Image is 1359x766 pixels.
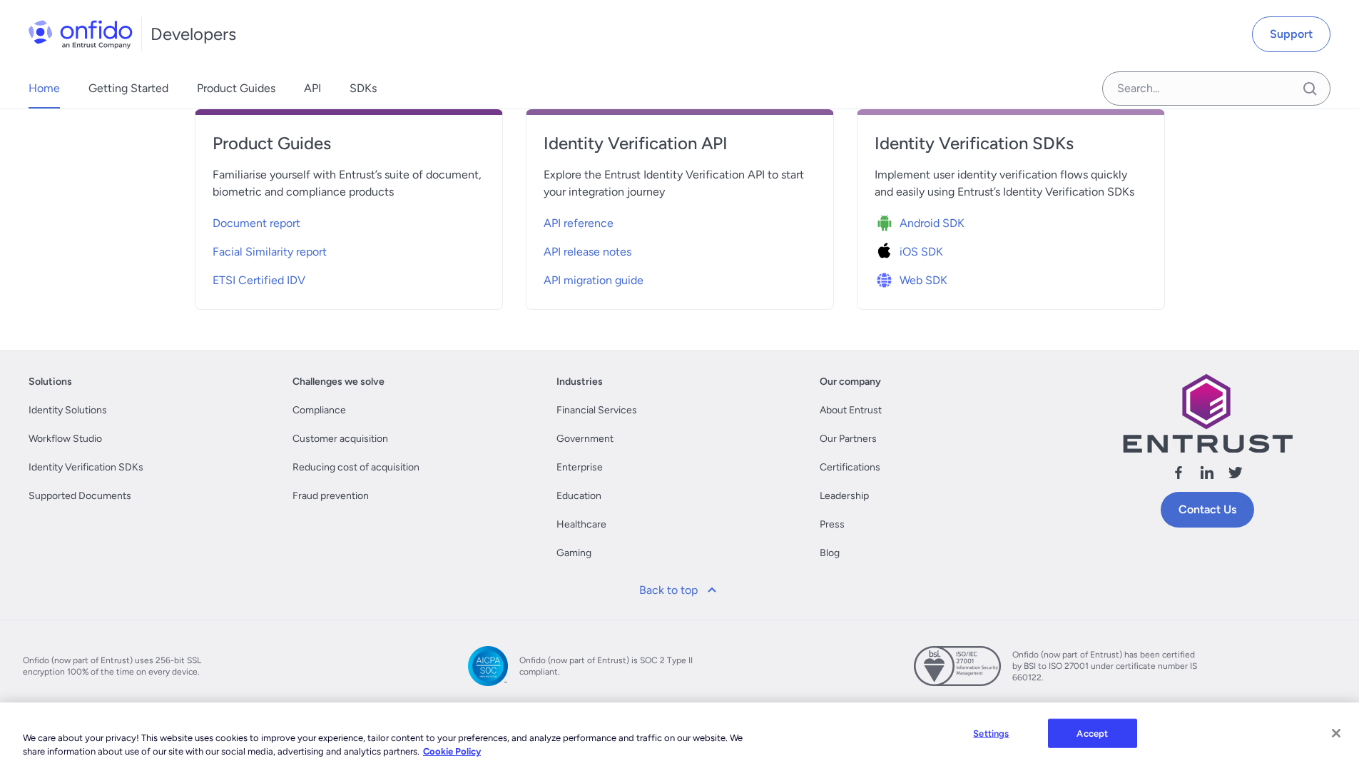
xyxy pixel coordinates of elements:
[544,166,816,201] span: Explore the Entrust Identity Verification API to start your integration journey
[900,243,943,261] span: iOS SDK
[1227,464,1244,486] a: Follow us X (Twitter)
[875,206,1147,235] a: Icon Android SDKAndroid SDK
[900,215,964,232] span: Android SDK
[292,488,369,505] a: Fraud prevention
[544,272,643,289] span: API migration guide
[1320,717,1352,749] button: Close
[820,373,881,390] a: Our company
[544,235,816,263] a: API release notes
[213,235,485,263] a: Facial Similarity report
[213,215,300,232] span: Document report
[29,430,102,448] a: Workflow Studio
[292,402,346,419] a: Compliance
[213,272,305,289] span: ETSI Certified IDV
[875,213,900,233] img: Icon Android SDK
[1170,464,1187,481] svg: Follow us facebook
[468,646,508,686] img: SOC 2 Type II compliant
[1170,464,1187,486] a: Follow us facebook
[556,488,601,505] a: Education
[820,545,840,562] a: Blog
[1227,464,1244,481] svg: Follow us X (Twitter)
[23,655,208,677] span: Onfido (now part of Entrust) uses 256-bit SSL encryption 100% of the time on every device.
[292,373,385,390] a: Challenges we solve
[350,69,377,109] a: SDKs
[213,166,485,201] span: Familiarise yourself with Entrust’s suite of document, biometric and compliance products
[1198,464,1216,486] a: Follow us linkedin
[213,132,485,166] a: Product Guides
[875,132,1147,166] a: Identity Verification SDKs
[544,132,816,155] h4: Identity Verification API
[213,243,327,261] span: Facial Similarity report
[556,516,606,533] a: Healthcare
[1102,71,1330,106] input: Onfido search input field
[556,545,591,562] a: Gaming
[544,206,816,235] a: API reference
[213,206,485,235] a: Document report
[556,459,603,476] a: Enterprise
[1121,373,1293,453] img: Entrust logo
[29,488,131,505] a: Supported Documents
[1252,16,1330,52] a: Support
[88,69,168,109] a: Getting Started
[213,263,485,292] a: ETSI Certified IDV
[29,373,72,390] a: Solutions
[544,215,614,232] span: API reference
[23,717,748,759] div: We care about your privacy! This website uses cookies to improve your experience, tailor content ...
[29,20,133,49] img: Onfido Logo
[1012,649,1198,683] span: Onfido (now part of Entrust) has been certified by BSI to ISO 27001 under certificate number IS 6...
[519,655,705,677] span: Onfido (now part of Entrust) is SOC 2 Type II compliant.
[1198,464,1216,481] svg: Follow us linkedin
[556,373,603,390] a: Industries
[556,402,637,419] a: Financial Services
[875,132,1147,155] h4: Identity Verification SDKs
[875,242,900,262] img: Icon iOS SDK
[29,402,107,419] a: Identity Solutions
[947,719,1036,747] button: Settings
[820,488,869,505] a: Leadership
[900,272,947,289] span: Web SDK
[875,235,1147,263] a: Icon iOS SDKiOS SDK
[213,132,485,155] h4: Product Guides
[820,402,882,419] a: About Entrust
[820,430,877,448] a: Our Partners
[151,23,236,46] h1: Developers
[875,271,900,291] img: Icon Web SDK
[29,69,60,109] a: Home
[423,746,481,757] a: More information about our cookie policy., opens in a new tab
[544,263,816,292] a: API migration guide
[292,430,388,448] a: Customer acquisition
[544,132,816,166] a: Identity Verification API
[820,516,845,533] a: Press
[29,459,143,476] a: Identity Verification SDKs
[197,69,275,109] a: Product Guides
[1048,718,1137,748] button: Accept
[820,459,880,476] a: Certifications
[292,459,419,476] a: Reducing cost of acquisition
[875,263,1147,292] a: Icon Web SDKWeb SDK
[556,430,614,448] a: Government
[631,573,729,608] a: Back to top
[544,243,631,261] span: API release notes
[875,166,1147,201] span: Implement user identity verification flows quickly and easily using Entrust’s Identity Verificati...
[914,646,1001,686] img: ISO 27001 certified
[304,69,321,109] a: API
[1161,492,1254,528] a: Contact Us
